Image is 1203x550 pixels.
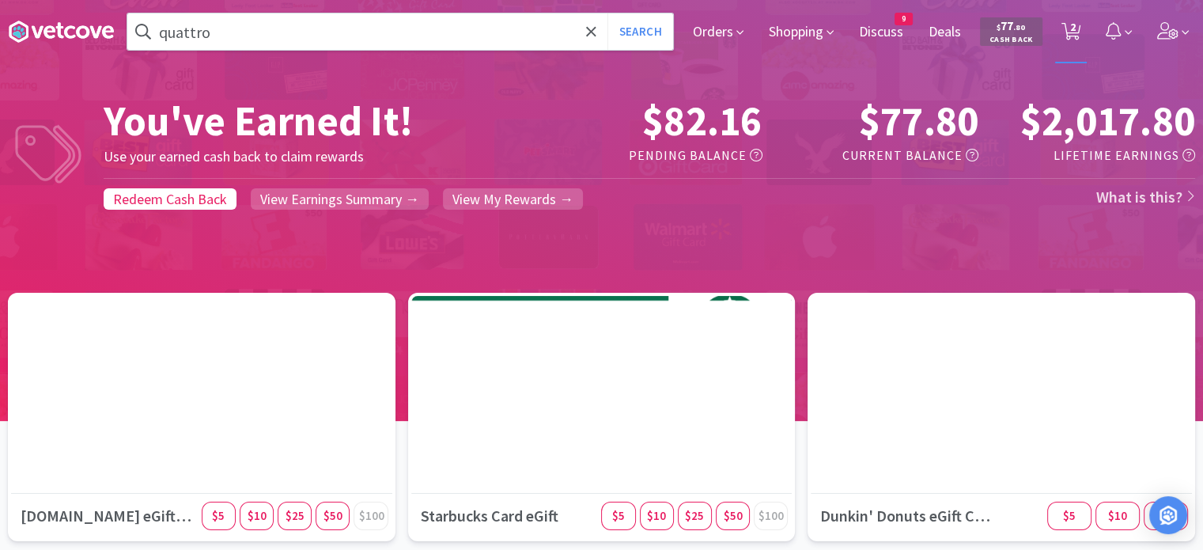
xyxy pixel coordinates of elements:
[997,18,1025,33] span: 77
[558,146,762,166] h5: Pending Balance
[991,146,1195,166] h5: Lifetime Earnings
[997,22,1001,32] span: $
[642,95,762,146] span: $82.16
[989,36,1033,46] span: Cash Back
[775,146,979,166] h5: Current Balance
[323,508,342,523] span: $50
[685,508,704,523] span: $25
[1096,187,1196,207] a: What is this?
[452,190,573,208] span: View My Rewards →
[607,13,673,50] button: Search
[104,188,236,210] a: Redeem Cash Back
[251,188,429,210] a: View Earnings Summary →
[895,13,912,25] span: 9
[104,146,558,169] h5: Use your earned cash back to claim rewards
[113,190,227,208] span: Redeem Cash Back
[411,494,602,538] h3: Starbucks Card eGift
[922,25,967,40] a: Deals
[980,10,1042,53] a: $77.80Cash Back
[104,97,558,146] h1: You've Earned It!
[647,508,666,523] span: $10
[443,188,583,210] a: View My Rewards →
[1013,22,1025,32] span: . 80
[11,494,202,538] h3: [DOMAIN_NAME] eGift Card
[260,190,419,208] span: View Earnings Summary →
[286,508,305,523] span: $25
[724,508,743,523] span: $50
[358,508,384,523] span: $100
[127,13,673,50] input: Search by item, sku, manufacturer, ingredient, size...
[1149,496,1187,534] div: Open Intercom Messenger
[1055,27,1088,41] a: 2
[1020,95,1195,146] span: $2,017.80
[758,508,784,523] span: $100
[1108,508,1127,523] span: $10
[1063,508,1076,523] span: $5
[612,508,625,523] span: $5
[853,25,910,40] a: Discuss9
[811,494,1001,538] h3: Dunkin' Donuts eGift Card
[248,508,267,523] span: $10
[859,95,979,146] span: $77.80
[212,508,225,523] span: $5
